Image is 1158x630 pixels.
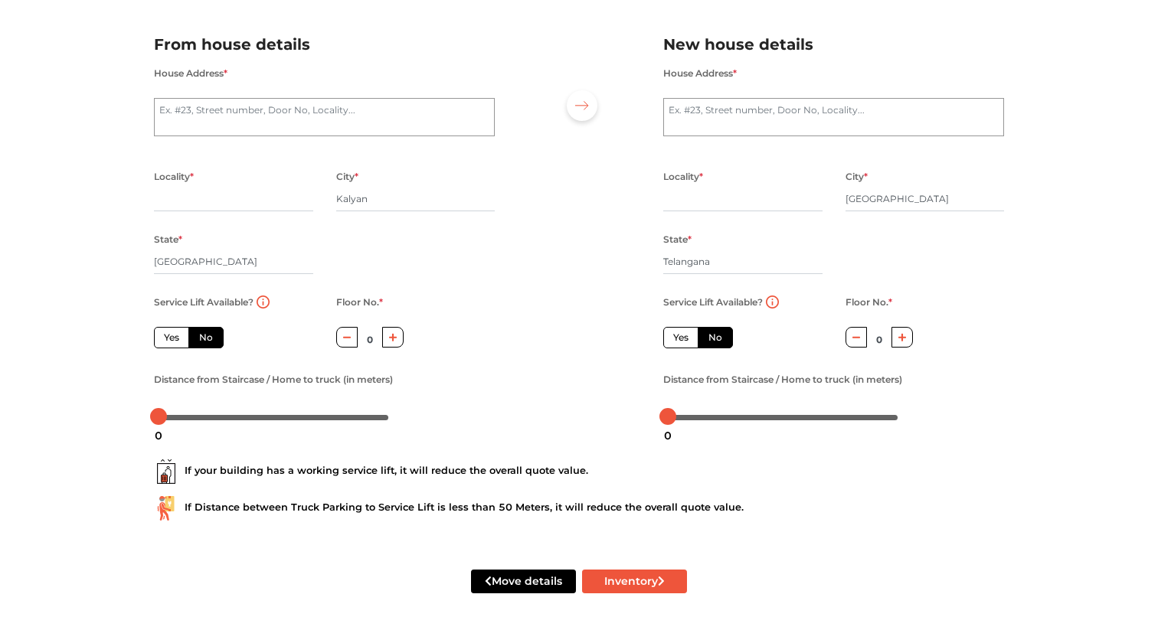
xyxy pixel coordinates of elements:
label: House Address [154,64,227,83]
label: City [846,167,868,187]
label: Floor No. [336,292,383,312]
label: Distance from Staircase / Home to truck (in meters) [154,370,393,390]
div: 0 [149,423,168,449]
label: Service Lift Available? [154,292,254,312]
div: If Distance between Truck Parking to Service Lift is less than 50 Meters, it will reduce the over... [154,496,1004,521]
label: No [698,327,733,348]
h2: New house details [663,32,1004,57]
div: If your building has a working service lift, it will reduce the overall quote value. [154,459,1004,484]
button: Move details [471,570,576,593]
img: ... [154,496,178,521]
label: State [663,230,692,250]
label: Floor No. [846,292,892,312]
label: No [188,327,224,348]
label: Service Lift Available? [663,292,763,312]
label: State [154,230,182,250]
label: Yes [663,327,698,348]
div: 0 [658,423,678,449]
button: Inventory [582,570,687,593]
label: Locality [154,167,194,187]
label: House Address [663,64,737,83]
h2: From house details [154,32,495,57]
label: Distance from Staircase / Home to truck (in meters) [663,370,902,390]
label: Locality [663,167,703,187]
label: Yes [154,327,189,348]
label: City [336,167,358,187]
img: ... [154,459,178,484]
